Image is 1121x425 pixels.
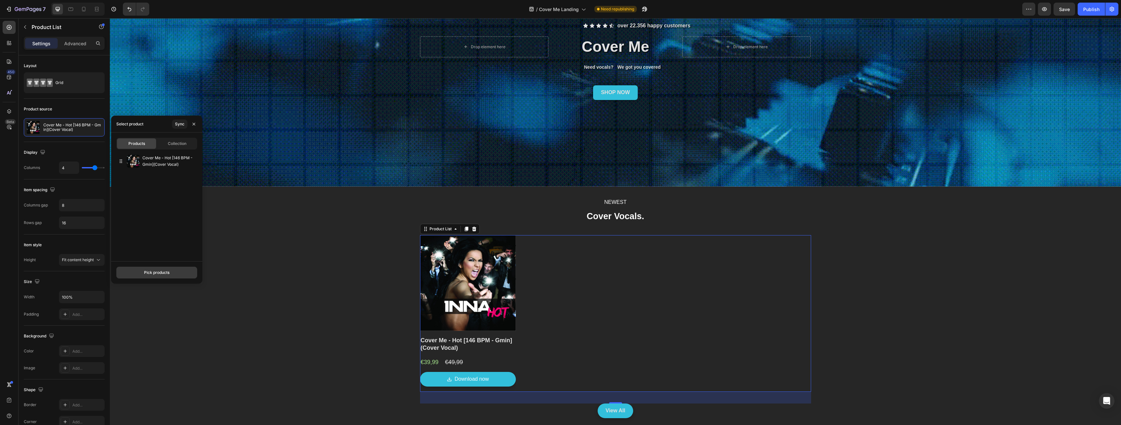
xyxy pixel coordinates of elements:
[32,40,51,47] p: Settings
[496,388,515,397] p: View All
[24,165,40,171] div: Columns
[310,354,406,368] button: Download now
[1099,393,1114,409] div: Open Intercom Messenger
[536,6,538,13] span: /
[601,6,634,12] span: Need republishing
[43,123,102,132] p: Cover Me - Hot [146 BPM - Gmin](Cover Vocal)
[1083,6,1099,13] div: Publish
[59,199,104,211] input: Auto
[539,6,579,13] span: Cover Me Landing
[24,365,35,371] div: Image
[335,340,354,348] div: €49,99
[116,267,197,278] button: Pick products
[24,242,42,248] div: Item style
[5,119,16,124] div: Beta
[345,356,379,366] div: Download now
[361,26,396,31] div: Drop element here
[72,419,103,425] div: Add...
[24,348,34,354] div: Color
[6,69,16,75] div: 450
[175,121,184,127] div: Sync
[27,121,40,134] img: product feature img
[24,386,45,394] div: Shape
[483,67,528,82] a: SHOP NOW
[24,277,41,286] div: Size
[491,70,520,79] p: SHOP NOW
[123,3,149,16] div: Undo/Redo
[128,141,145,147] span: Products
[24,186,56,194] div: Item spacing
[116,121,143,127] div: Select product
[72,402,103,408] div: Add...
[311,179,701,189] p: NEWEST
[168,141,186,147] span: Collection
[59,217,104,229] input: Auto
[59,162,79,174] input: Auto
[24,220,42,226] div: Rows gap
[127,155,140,168] img: collections
[32,23,87,31] p: Product List
[310,217,406,313] a: Cover Me - Hot [146 BPM - Gmin](Cover Vocal)
[1059,7,1070,12] span: Save
[172,120,187,129] button: Sync
[24,148,47,157] div: Display
[310,318,406,334] h2: Cover Me - Hot [146 BPM - Gmin](Cover Vocal)
[1078,3,1105,16] button: Publish
[24,402,36,408] div: Border
[64,40,86,47] p: Advanced
[72,365,103,371] div: Add...
[43,5,46,13] p: 7
[72,348,103,354] div: Add...
[24,311,39,317] div: Padding
[62,257,94,262] span: Fit content height
[310,340,329,348] div: €39,99
[1054,3,1075,16] button: Save
[24,257,36,263] div: Height
[55,75,95,90] div: Grid
[24,63,36,69] div: Layout
[72,312,103,318] div: Add...
[24,332,55,341] div: Background
[24,202,48,208] div: Columns gap
[508,45,701,61] p: We got you covered
[59,291,104,303] input: Auto
[142,155,195,168] p: Cover Me - Hot [146 BPM - Gmin](Cover Vocal)
[441,18,570,39] h1: Cover Me
[318,208,343,214] div: Product List
[144,270,169,276] div: Pick products
[311,45,504,61] p: Need vocals?
[59,254,105,266] button: Fit content height
[488,385,523,400] a: View All
[311,191,701,205] p: Cover Vocals.
[24,419,37,425] div: Corner
[24,106,52,112] div: Product source
[24,294,35,300] div: Width
[110,18,1121,425] iframe: Design area
[623,26,658,31] div: Drop element here
[3,3,49,16] button: 7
